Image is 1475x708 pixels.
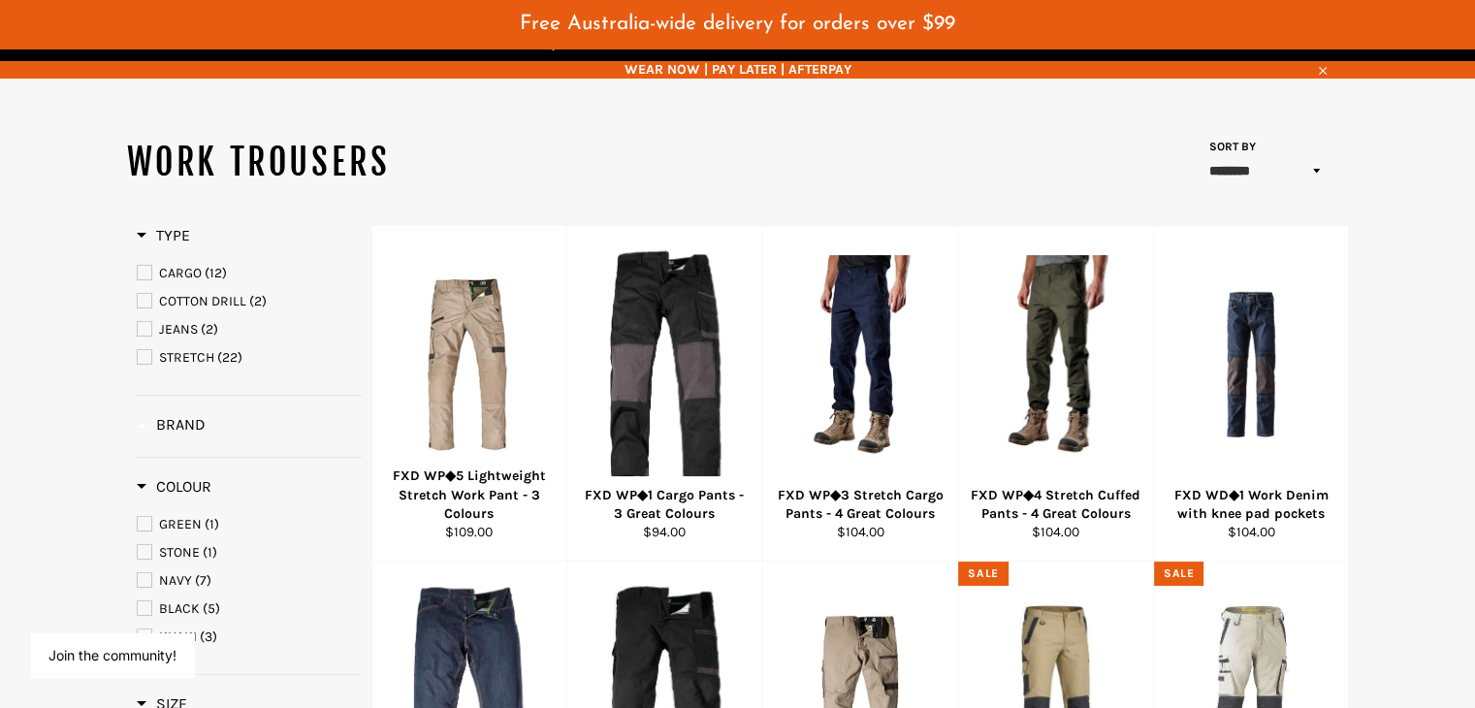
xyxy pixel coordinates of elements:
span: Brand [137,415,206,434]
span: KHAKI [159,628,197,645]
a: NAVY [137,570,362,592]
label: Sort by [1203,139,1257,155]
span: (1) [203,544,217,561]
span: (7) [195,572,211,589]
a: FXD WP◆1 Cargo Pants - 3 Great ColoursFXD WP◆1 Cargo Pants - 3 Great Colours$94.00 [566,226,762,562]
span: (22) [217,349,242,366]
span: STONE [159,544,200,561]
span: JEANS [159,321,198,338]
a: STONE [137,542,362,563]
span: Free Australia-wide delivery for orders over $99 [520,14,955,34]
span: GREEN [159,516,202,532]
span: WEAR NOW | PAY LATER | AFTERPAY [127,60,1349,79]
div: FXD WD◆1 Work Denim with knee pad pockets [1166,486,1336,524]
span: CARGO [159,265,202,281]
span: (5) [203,600,220,617]
span: NAVY [159,572,192,589]
a: FXD WP◆5 Lightweight Stretch Work Pant - 3 ColoursFXD WP◆5 Lightweight Stretch Work Pant - 3 Colo... [371,226,567,562]
a: BLACK [137,598,362,620]
span: (12) [205,265,227,281]
span: STRETCH [159,349,214,366]
span: Type [137,226,190,244]
span: BLACK [159,600,200,617]
span: COTTON DRILL [159,293,246,309]
span: Colour [137,477,211,496]
a: FXD WP◆4 Stretch Cuffed Pants - 4 Great ColoursFXD WP◆4 Stretch Cuffed Pants - 4 Great Colours$10... [957,226,1153,562]
span: (2) [249,293,267,309]
span: (2) [201,321,218,338]
a: JEANS [137,319,362,340]
a: KHAKI [137,627,362,648]
a: COTTON DRILL [137,291,362,312]
h3: Brand [137,415,206,434]
div: FXD WP◆5 Lightweight Stretch Work Pant - 3 Colours [384,467,555,523]
div: FXD WP◆3 Stretch Cargo Pants - 4 Great Colours [775,486,946,524]
div: FXD WP◆1 Cargo Pants - 3 Great Colours [580,486,751,524]
button: Join the community! [48,647,176,663]
a: CARGO [137,263,362,284]
a: STRETCH [137,347,362,369]
div: FXD WP◆4 Stretch Cuffed Pants - 4 Great Colours [971,486,1141,524]
a: FXD WD◆1 Work Denim with knee pad pocketsFXD WD◆1 Work Denim with knee pad pockets$104.00 [1153,226,1349,562]
a: FXD WP◆3 Stretch Cargo Pants - 4 Great ColoursFXD WP◆3 Stretch Cargo Pants - 4 Great Colours$104.00 [762,226,958,562]
h3: Colour [137,477,211,497]
span: (3) [200,628,217,645]
h1: WORK TROUSERS [127,139,738,187]
h3: Type [137,226,190,245]
span: (1) [205,516,219,532]
a: GREEN [137,514,362,535]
